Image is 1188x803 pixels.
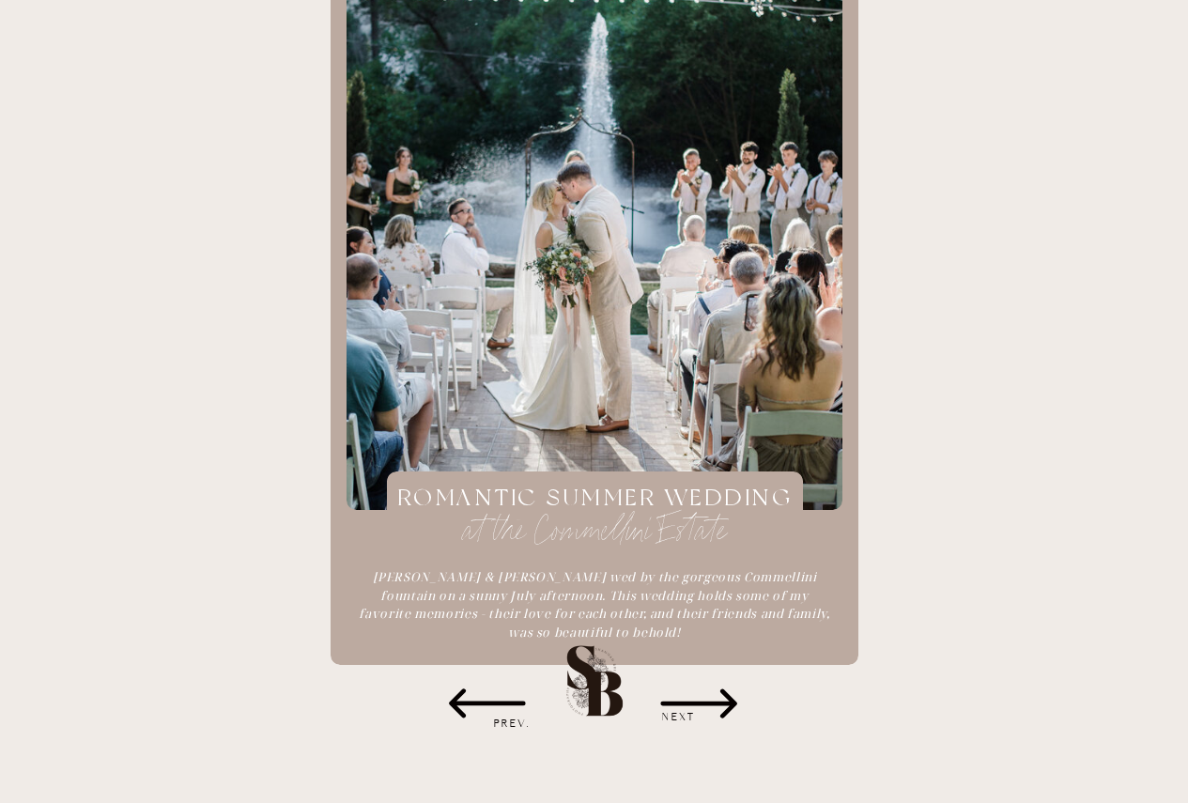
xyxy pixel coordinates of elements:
[359,568,829,641] i: [PERSON_NAME] & [PERSON_NAME] wed by the gorgeous Commellini fountain on a sunny July afternoon. ...
[378,482,811,518] a: romantic summer wedding
[624,708,736,727] h3: NEXT
[355,568,835,674] a: [PERSON_NAME] & [PERSON_NAME] wed by the gorgeous Commellini fountain on a sunny July afternoon. ...
[378,513,811,549] a: at the Commellini Estate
